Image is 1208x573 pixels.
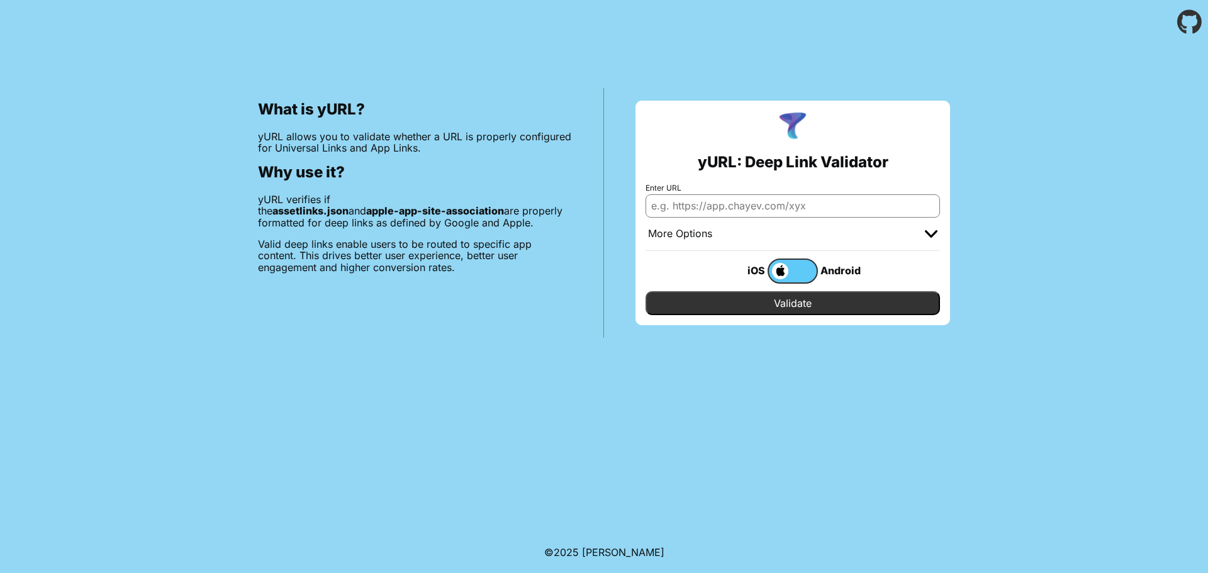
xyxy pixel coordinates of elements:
[272,204,349,217] b: assetlinks.json
[258,194,572,228] p: yURL verifies if the and are properly formatted for deep links as defined by Google and Apple.
[258,238,572,273] p: Valid deep links enable users to be routed to specific app content. This drives better user exper...
[925,230,937,238] img: chevron
[646,184,940,192] label: Enter URL
[544,531,664,573] footer: ©
[776,111,809,143] img: yURL Logo
[582,546,664,559] a: Michael Ibragimchayev's Personal Site
[648,228,712,240] div: More Options
[554,546,579,559] span: 2025
[698,153,888,171] h2: yURL: Deep Link Validator
[258,164,572,181] h2: Why use it?
[646,291,940,315] input: Validate
[366,204,504,217] b: apple-app-site-association
[717,262,768,279] div: iOS
[818,262,868,279] div: Android
[258,131,572,154] p: yURL allows you to validate whether a URL is properly configured for Universal Links and App Links.
[258,101,572,118] h2: What is yURL?
[646,194,940,217] input: e.g. https://app.chayev.com/xyx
